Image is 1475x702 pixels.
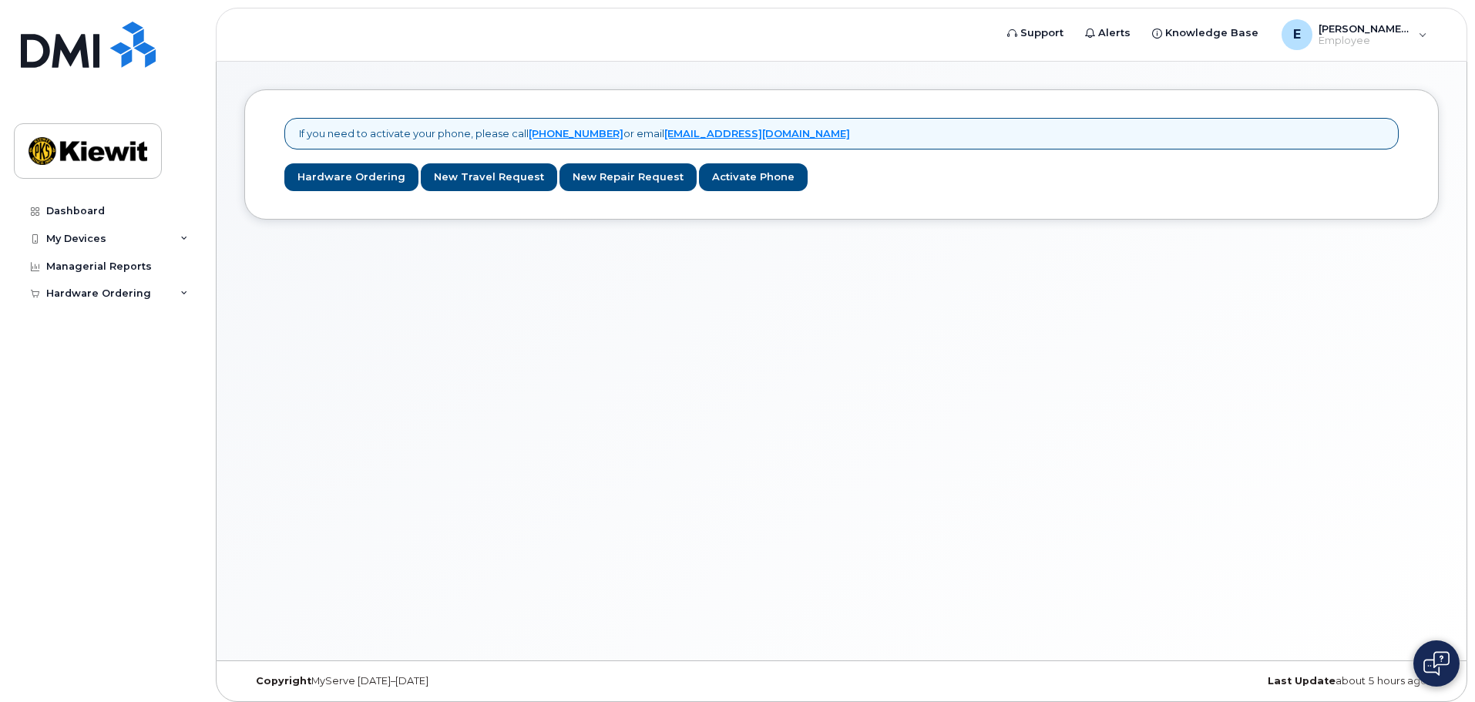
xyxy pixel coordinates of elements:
[1268,675,1336,687] strong: Last Update
[664,127,850,139] a: [EMAIL_ADDRESS][DOMAIN_NAME]
[284,163,418,192] a: Hardware Ordering
[421,163,557,192] a: New Travel Request
[1040,675,1439,687] div: about 5 hours ago
[699,163,808,192] a: Activate Phone
[299,126,850,141] p: If you need to activate your phone, please call or email
[559,163,697,192] a: New Repair Request
[529,127,623,139] a: [PHONE_NUMBER]
[256,675,311,687] strong: Copyright
[244,675,643,687] div: MyServe [DATE]–[DATE]
[1423,651,1450,676] img: Open chat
